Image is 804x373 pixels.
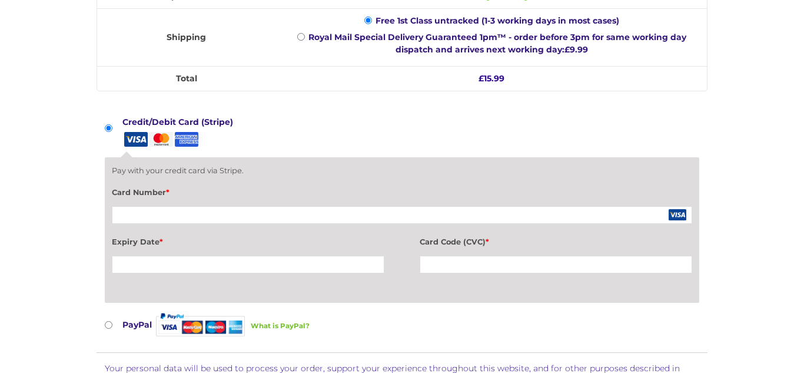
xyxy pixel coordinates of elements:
th: Total [97,66,276,91]
span: £ [564,44,570,55]
th: Shipping [97,8,276,66]
a: What is PayPal? [251,311,310,341]
bdi: 15.99 [479,73,504,84]
label: Royal Mail Special Delivery Guaranteed 1pm™ - order before 3pm for same working day dispatch and ... [308,32,686,55]
label: Card Number [112,185,170,200]
iframe: Secure expiration date input frame [115,259,381,270]
bdi: 9.99 [564,44,588,55]
img: Mastercard [148,132,173,147]
label: PayPal [122,311,310,341]
span: £ [479,73,484,84]
label: Free 1st Class untracked (1-3 working days in most cases) [376,15,619,26]
img: Visa [122,132,148,147]
img: American Express [173,132,198,147]
iframe: Secure card number input frame [115,210,688,220]
p: Pay with your credit card via Stripe. [112,165,692,176]
label: Card Code (CVC) [420,235,489,250]
img: PayPal acceptance mark [156,309,245,340]
iframe: Secure CVC input frame [423,259,689,270]
label: Credit/Debit Card (Stripe) [122,114,238,147]
label: Expiry Date [112,235,163,250]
